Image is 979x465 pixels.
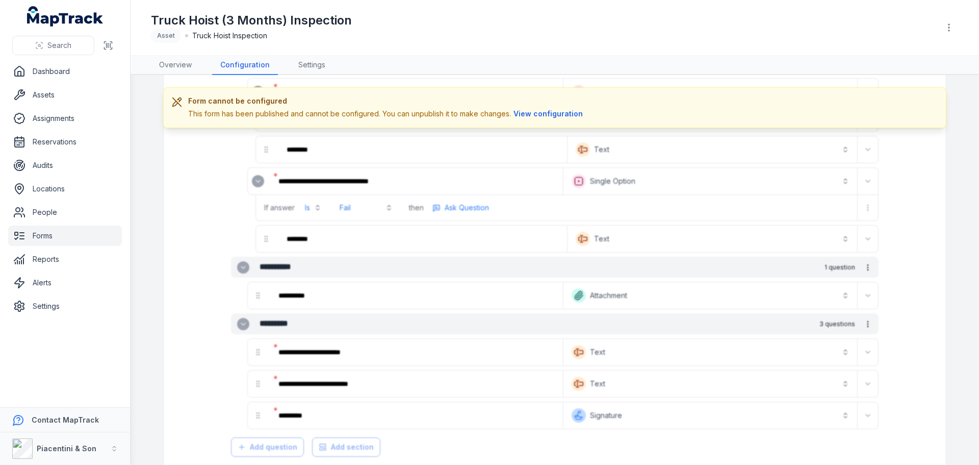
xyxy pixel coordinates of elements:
span: Truck Hoist Inspection [192,31,267,41]
a: Audits [8,155,122,176]
span: Search [47,40,71,51]
a: Alerts [8,273,122,293]
div: This form has been published and cannot be configured. You can unpublish it to make changes. [188,108,585,119]
a: Settings [290,56,333,75]
h1: Truck Hoist (3 Months) Inspection [151,12,352,29]
a: Forms [8,226,122,246]
a: MapTrack [27,6,104,27]
button: View configuration [511,108,585,119]
strong: Piacentini & Son [37,444,96,453]
a: Reservations [8,132,122,152]
h3: Form cannot be configured [188,96,585,106]
div: Asset [151,29,181,43]
a: Reports [8,249,122,270]
a: Settings [8,296,122,316]
a: Configuration [212,56,278,75]
a: Assignments [8,108,122,129]
a: Locations [8,179,122,199]
strong: Contact MapTrack [32,415,99,424]
a: People [8,202,122,223]
button: Search [12,36,94,55]
a: Assets [8,85,122,105]
a: Overview [151,56,200,75]
a: Dashboard [8,61,122,82]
